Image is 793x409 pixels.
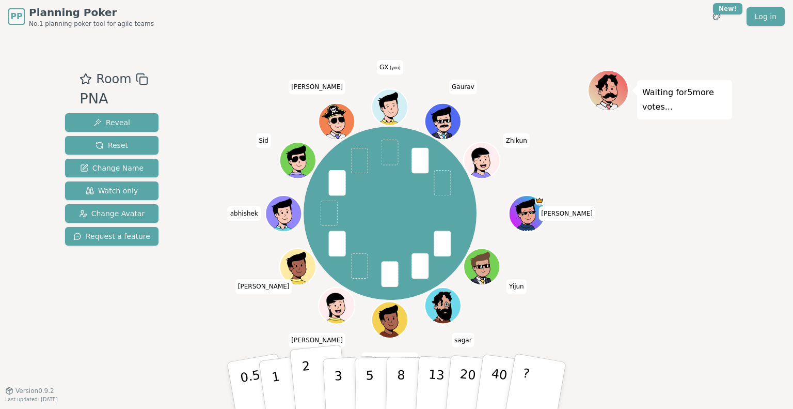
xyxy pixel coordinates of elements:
[8,5,154,28] a: PPPlanning PokerNo.1 planning poker tool for agile teams
[5,387,54,395] button: Version0.9.2
[256,133,271,147] span: Click to change your name
[65,136,158,155] button: Reset
[506,279,527,294] span: Click to change your name
[65,113,158,132] button: Reveal
[79,208,145,219] span: Change Avatar
[535,196,545,206] span: Yuran is the host
[80,163,144,173] span: Change Name
[86,186,138,196] span: Watch only
[96,140,128,150] span: Reset
[80,70,92,88] button: Add as favourite
[29,20,154,28] span: No.1 planning poker tool for agile teams
[65,181,158,200] button: Watch only
[538,206,595,221] span: Click to change your name
[289,332,345,347] span: Click to change your name
[707,7,726,26] button: New!
[389,66,401,70] span: (you)
[642,85,727,114] p: Waiting for 5 more votes...
[713,3,742,14] div: New!
[65,204,158,223] button: Change Avatar
[15,387,54,395] span: Version 0.9.2
[228,206,261,221] span: Click to change your name
[73,231,150,241] span: Request a feature
[235,279,292,294] span: Click to change your name
[5,397,58,402] span: Last updated: [DATE]
[29,5,154,20] span: Planning Poker
[373,90,407,124] button: Click to change your avatar
[377,60,403,74] span: Click to change your name
[362,352,419,367] span: Click to change your name
[452,332,474,347] span: Click to change your name
[289,80,345,94] span: Click to change your name
[65,159,158,177] button: Change Name
[10,10,22,23] span: PP
[503,133,530,147] span: Click to change your name
[80,88,148,110] div: PNA
[93,117,130,128] span: Reveal
[449,80,477,94] span: Click to change your name
[96,70,131,88] span: Room
[747,7,785,26] a: Log in
[65,227,158,246] button: Request a feature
